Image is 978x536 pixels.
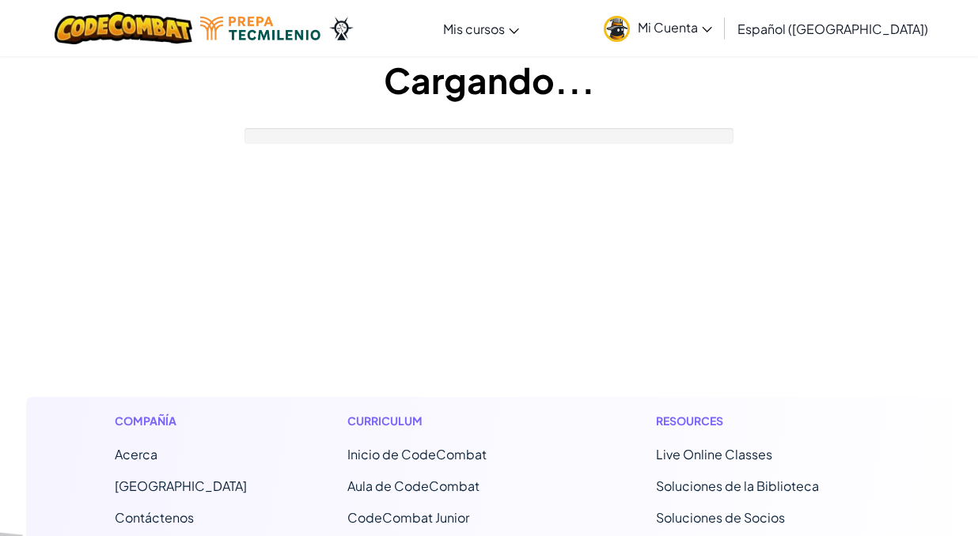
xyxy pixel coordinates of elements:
h1: Compañía [115,413,247,429]
a: Live Online Classes [656,446,772,462]
span: Mis cursos [443,21,505,37]
img: Ozaria [328,17,354,40]
h1: Resources [656,413,864,429]
img: Tecmilenio logo [200,17,320,40]
span: Inicio de CodeCombat [347,446,487,462]
span: Mi Cuenta [638,19,712,36]
a: [GEOGRAPHIC_DATA] [115,477,247,494]
img: CodeCombat logo [55,12,193,44]
a: Soluciones de la Biblioteca [656,477,819,494]
span: Contáctenos [115,509,194,526]
img: avatar [604,16,630,42]
a: Soluciones de Socios [656,509,785,526]
span: Español ([GEOGRAPHIC_DATA]) [737,21,928,37]
a: Mis cursos [435,7,527,50]
a: Aula de CodeCombat [347,477,480,494]
a: Acerca [115,446,157,462]
h1: Curriculum [347,413,555,429]
a: CodeCombat Junior [347,509,469,526]
a: Español ([GEOGRAPHIC_DATA]) [730,7,936,50]
a: Mi Cuenta [596,3,720,53]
